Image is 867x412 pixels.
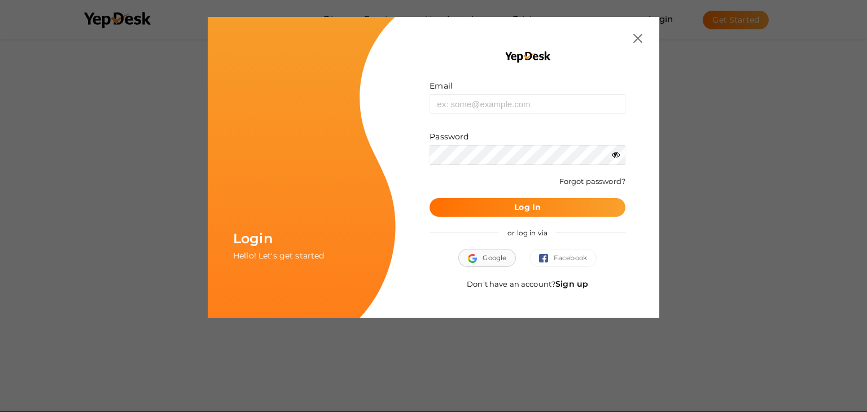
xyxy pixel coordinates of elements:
[633,34,642,43] img: close.svg
[430,94,625,114] input: ex: some@example.com
[430,198,625,217] button: Log In
[468,252,506,264] span: Google
[430,131,468,142] label: Password
[430,80,453,91] label: Email
[529,249,597,267] button: Facebook
[467,279,588,288] span: Don't have an account?
[233,251,324,261] span: Hello! Let's get started
[555,279,588,289] a: Sign up
[504,51,551,63] img: YEP_black_cropped.png
[514,202,541,212] b: Log In
[539,254,554,263] img: facebook.svg
[468,254,483,263] img: google.svg
[233,230,273,247] span: Login
[499,220,556,246] span: or log in via
[559,177,625,186] a: Forgot password?
[458,249,516,267] button: Google
[539,252,587,264] span: Facebook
